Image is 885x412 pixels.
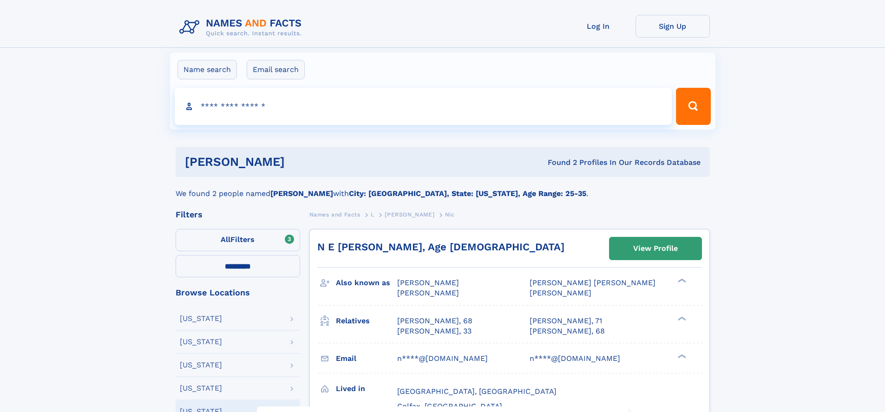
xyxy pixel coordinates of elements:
span: All [221,235,230,244]
div: We found 2 people named with . [176,177,710,199]
label: Filters [176,229,300,251]
h3: Relatives [336,313,397,329]
div: [US_STATE] [180,338,222,346]
span: Colfax, [GEOGRAPHIC_DATA] [397,402,502,411]
span: [PERSON_NAME] [385,211,434,218]
span: [GEOGRAPHIC_DATA], [GEOGRAPHIC_DATA] [397,387,557,396]
span: Nic [445,211,455,218]
a: [PERSON_NAME] [385,209,434,220]
a: [PERSON_NAME], 33 [397,326,472,336]
a: Names and Facts [309,209,361,220]
h3: Lived in [336,381,397,397]
span: [PERSON_NAME] [530,288,591,297]
div: View Profile [633,238,678,259]
div: Browse Locations [176,288,300,297]
a: L [371,209,374,220]
div: ❯ [675,278,687,284]
img: Logo Names and Facts [176,15,309,40]
div: Found 2 Profiles In Our Records Database [416,157,701,168]
b: [PERSON_NAME] [270,189,333,198]
div: ❯ [675,353,687,359]
button: Search Button [676,88,710,125]
h3: Also known as [336,275,397,291]
h3: Email [336,351,397,366]
input: search input [175,88,672,125]
a: Log In [561,15,636,38]
span: [PERSON_NAME] [397,288,459,297]
a: [PERSON_NAME], 71 [530,316,602,326]
span: [PERSON_NAME] [PERSON_NAME] [530,278,656,287]
a: N E [PERSON_NAME], Age [DEMOGRAPHIC_DATA] [317,241,564,253]
div: [US_STATE] [180,361,222,369]
a: [PERSON_NAME], 68 [397,316,472,326]
a: Sign Up [636,15,710,38]
div: [US_STATE] [180,385,222,392]
label: Email search [247,60,305,79]
span: [PERSON_NAME] [397,278,459,287]
a: View Profile [610,237,701,260]
span: L [371,211,374,218]
b: City: [GEOGRAPHIC_DATA], State: [US_STATE], Age Range: 25-35 [349,189,586,198]
label: Name search [177,60,237,79]
div: ❯ [675,315,687,321]
h1: [PERSON_NAME] [185,156,416,168]
div: Filters [176,210,300,219]
div: [US_STATE] [180,315,222,322]
a: [PERSON_NAME], 68 [530,326,605,336]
